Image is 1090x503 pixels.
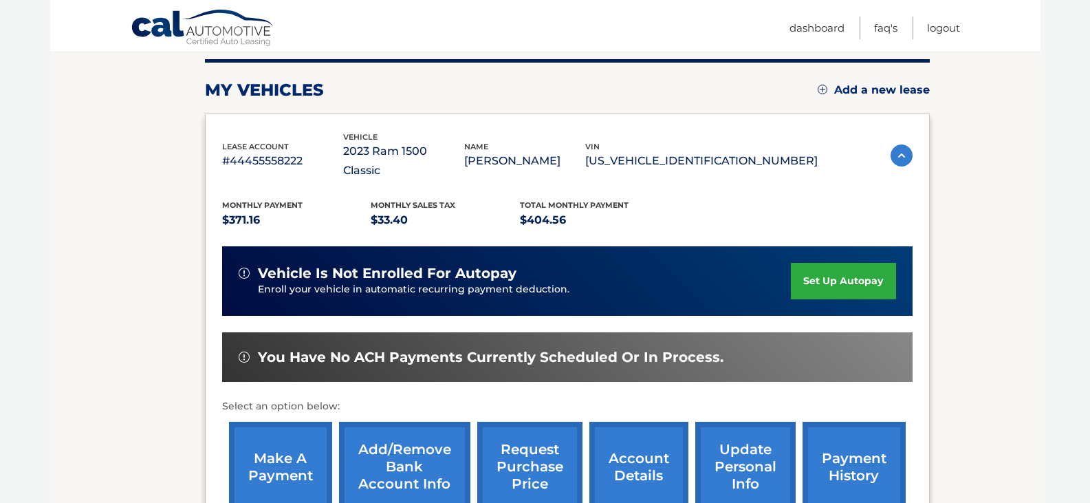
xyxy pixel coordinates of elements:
[222,398,913,415] p: Select an option below:
[789,17,844,39] a: Dashboard
[205,80,324,100] h2: my vehicles
[258,282,792,297] p: Enroll your vehicle in automatic recurring payment deduction.
[239,352,250,363] img: alert-white.svg
[874,17,897,39] a: FAQ's
[464,151,585,171] p: [PERSON_NAME]
[464,142,488,151] span: name
[371,211,520,230] p: $33.40
[891,145,913,167] img: accordion-active.svg
[818,83,930,97] a: Add a new lease
[927,17,960,39] a: Logout
[222,200,303,210] span: Monthly Payment
[258,349,723,366] span: You have no ACH payments currently scheduled or in process.
[818,85,827,94] img: add.svg
[585,151,818,171] p: [US_VEHICLE_IDENTIFICATION_NUMBER]
[222,151,343,171] p: #44455558222
[131,9,275,49] a: Cal Automotive
[343,132,378,142] span: vehicle
[520,211,669,230] p: $404.56
[258,265,516,282] span: vehicle is not enrolled for autopay
[520,200,629,210] span: Total Monthly Payment
[222,211,371,230] p: $371.16
[222,142,289,151] span: lease account
[239,268,250,279] img: alert-white.svg
[791,263,895,299] a: set up autopay
[585,142,600,151] span: vin
[343,142,464,180] p: 2023 Ram 1500 Classic
[371,200,455,210] span: Monthly sales Tax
